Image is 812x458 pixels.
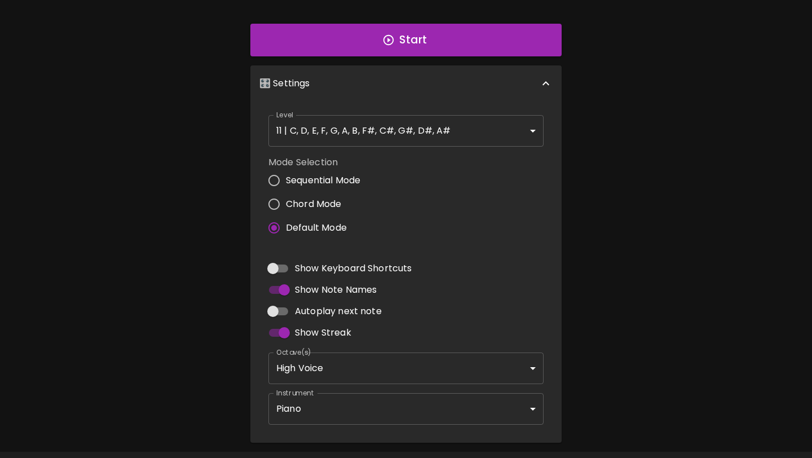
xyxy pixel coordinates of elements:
[268,393,544,425] div: Piano
[295,283,377,297] span: Show Note Names
[295,262,412,275] span: Show Keyboard Shortcuts
[286,197,342,211] span: Chord Mode
[268,156,369,169] label: Mode Selection
[250,24,562,56] button: Start
[259,77,310,90] p: 🎛️ Settings
[250,65,562,102] div: 🎛️ Settings
[286,221,347,235] span: Default Mode
[276,388,314,398] label: Instrument
[276,347,312,357] label: Octave(s)
[276,110,294,120] label: Level
[268,115,544,147] div: 11 | C, D, E, F, G, A, B, F#, C#, G#, D#, A#
[286,174,360,187] span: Sequential Mode
[268,353,544,384] div: High Voice
[295,305,382,318] span: Autoplay next note
[295,326,351,340] span: Show Streak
